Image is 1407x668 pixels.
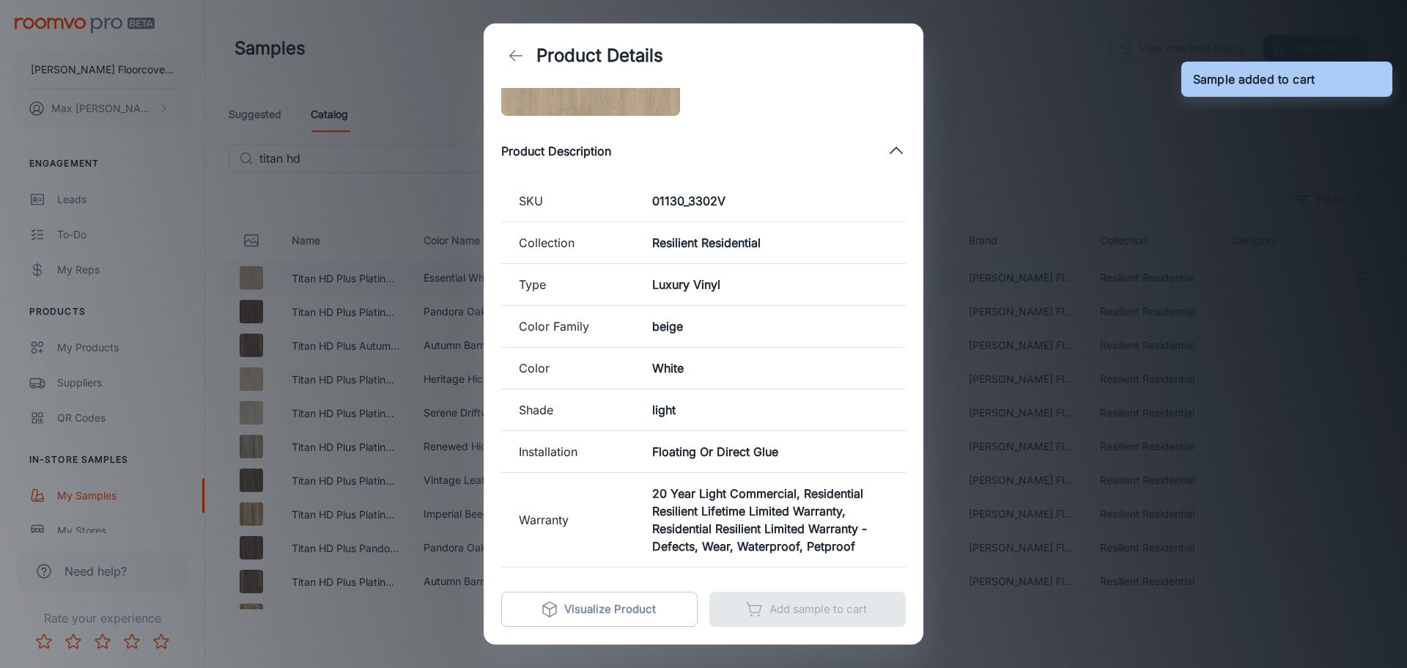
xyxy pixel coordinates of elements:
[652,234,888,252] h6: Resilient Residential
[501,41,531,70] button: back
[501,592,698,627] button: Visualize Product
[501,142,611,160] h6: Product Description
[519,511,617,529] p: Warranty
[652,318,888,335] h6: beige
[652,276,888,293] h6: Luxury Vinyl
[501,128,906,175] div: Product Description
[652,443,888,460] h6: Floating Or Direct Glue
[519,234,617,252] p: Collection
[519,401,617,419] p: Shade
[519,318,617,335] p: Color Family
[652,485,888,555] h6: 20 Year Light Commercial, Residential Resilient Lifetime Limited Warranty, Residential Resilient ...
[519,359,617,377] p: Color
[652,359,888,377] h6: White
[519,192,617,210] p: SKU
[652,192,888,210] h6: 01130_3302V
[652,401,888,419] h6: light
[536,43,663,69] h1: Product Details
[1193,70,1315,88] h6: Sample added to cart
[519,276,617,293] p: Type
[519,443,617,460] p: Installation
